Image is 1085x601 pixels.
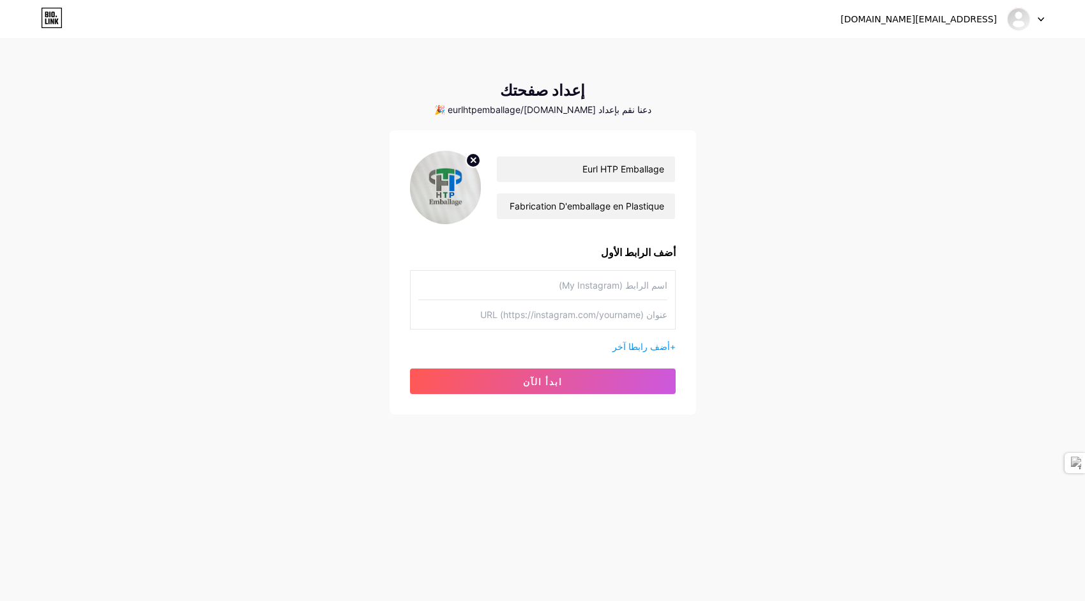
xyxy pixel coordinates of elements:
[410,369,676,394] button: ابدأ الآن
[523,376,563,387] span: ابدأ الآن
[410,340,676,353] div: +
[418,300,667,329] input: عنوان URL (https://instagram.com/yourname)
[1006,7,1031,31] img: eurlhtpemballage
[410,151,482,224] img: صورة الملف الشخصي
[497,194,674,219] input: الحيويه
[390,82,696,100] div: إعداد صفحتك
[612,341,670,352] span: أضف رابطا آخر
[497,156,674,182] input: الاسم
[390,105,696,115] div: دعنا نقم بإعداد [DOMAIN_NAME]/eurlhtpemballage 🎉
[418,271,667,300] input: اسم الرابط (My Instagram)
[840,13,997,26] div: [EMAIL_ADDRESS][DOMAIN_NAME]
[410,245,676,260] div: أضف الرابط الأول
